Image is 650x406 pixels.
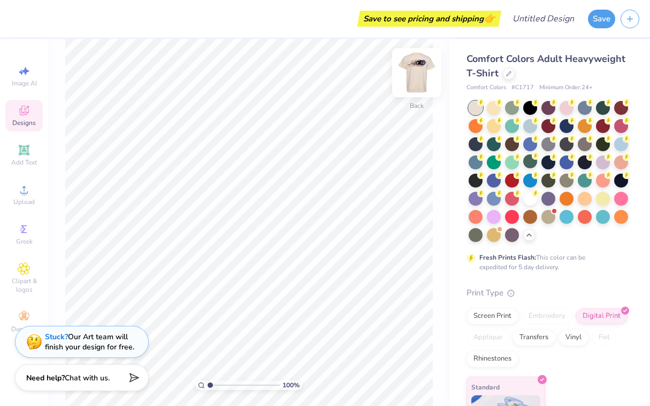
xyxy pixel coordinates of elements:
strong: Stuck? [45,332,68,342]
div: Screen Print [467,308,518,324]
div: Digital Print [576,308,628,324]
span: Greek [16,237,33,246]
span: Clipart & logos [5,277,43,294]
div: Vinyl [559,330,588,346]
div: Our Art team will finish your design for free. [45,332,134,352]
span: Comfort Colors Adult Heavyweight T-Shirt [467,52,625,80]
div: Embroidery [522,308,572,324]
div: Transfers [513,330,555,346]
span: Upload [13,198,35,206]
span: 👉 [484,12,495,25]
div: Back [410,101,424,111]
span: # C1717 [511,83,534,92]
span: Comfort Colors [467,83,506,92]
div: This color can be expedited for 5 day delivery. [479,253,611,272]
span: Designs [12,119,36,127]
div: Save to see pricing and shipping [360,11,499,27]
span: Chat with us. [65,373,110,383]
span: 100 % [282,380,300,390]
div: Rhinestones [467,351,518,367]
div: Applique [467,330,509,346]
span: Add Text [11,158,37,167]
span: Image AI [12,79,37,88]
div: Print Type [467,287,629,299]
span: Decorate [11,325,37,333]
input: Untitled Design [504,8,583,29]
span: Minimum Order: 24 + [539,83,593,92]
button: Save [588,10,615,28]
strong: Need help? [26,373,65,383]
strong: Fresh Prints Flash: [479,253,536,262]
div: Foil [592,330,617,346]
img: Back [395,51,438,94]
span: Standard [471,381,500,393]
